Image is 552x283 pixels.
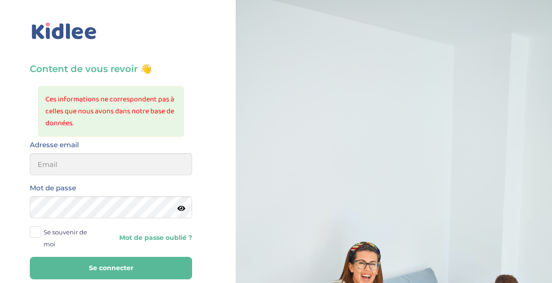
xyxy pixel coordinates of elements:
h3: Content de vous revoir 👋 [30,62,192,75]
img: logo_kidlee_bleu [30,21,99,42]
input: Email [30,153,192,175]
li: Ces informations ne correspondent pas à celles que nous avons dans notre base de données. [45,94,177,129]
span: Se souvenir de moi [44,226,97,250]
label: Mot de passe [30,182,76,194]
label: Adresse email [30,139,79,151]
a: Mot de passe oublié ? [118,233,192,242]
button: Se connecter [30,257,192,279]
